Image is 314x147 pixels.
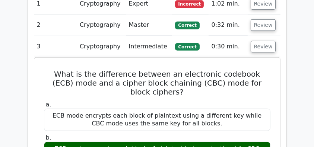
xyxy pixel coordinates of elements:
td: 3 [34,36,77,57]
td: 0:30 min. [209,36,248,57]
span: b. [46,134,51,141]
h5: What is the difference between an electronic codebook (ECB) mode and a cipher block chaining (CBC... [43,70,271,96]
td: Master [126,15,172,36]
td: Cryptography [77,36,126,57]
td: Cryptography [77,15,126,36]
td: 0:32 min. [209,15,248,36]
button: Review [251,41,276,52]
span: Correct [175,43,199,51]
td: Intermediate [126,36,172,57]
td: 2 [34,15,77,36]
span: Correct [175,22,199,29]
button: Review [251,19,276,31]
span: a. [46,101,51,108]
span: Incorrect [175,0,204,8]
div: ECB mode encrypts each block of plaintext using a different key while CBC mode uses the same key ... [44,109,270,131]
